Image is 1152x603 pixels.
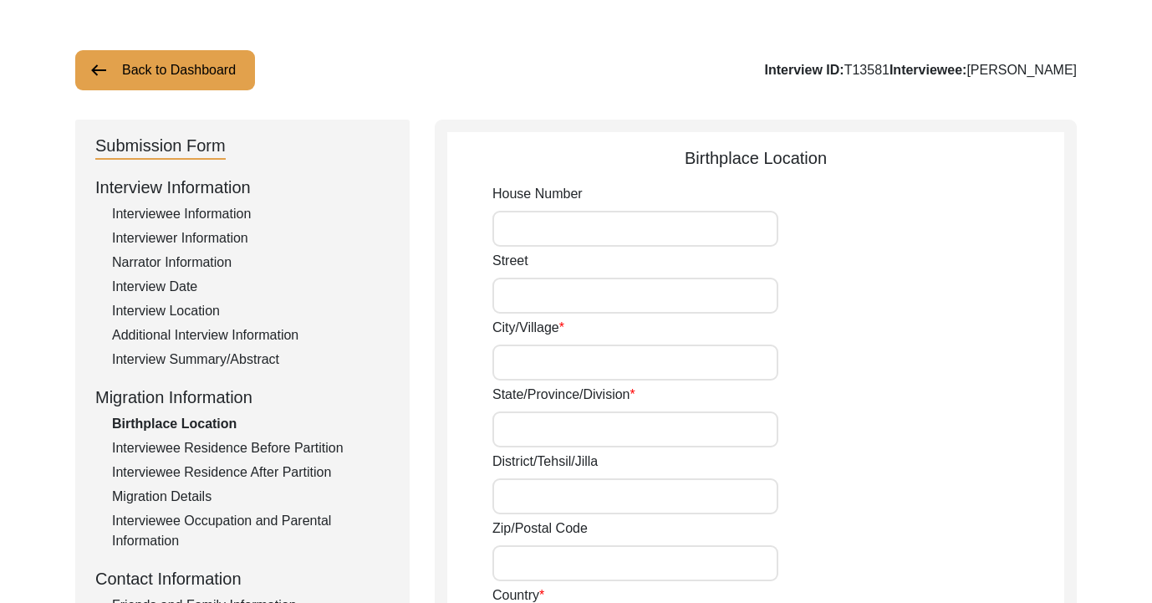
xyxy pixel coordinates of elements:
div: Interviewer Information [112,228,390,248]
div: Interviewee Occupation and Parental Information [112,511,390,551]
div: Interview Date [112,277,390,297]
div: Narrator Information [112,253,390,273]
div: Additional Interview Information [112,325,390,345]
div: Contact Information [95,566,390,591]
div: Migration Details [112,487,390,507]
div: Submission Form [95,133,226,160]
label: District/Tehsil/Jilla [492,452,598,472]
div: Interviewee Residence Before Partition [112,438,390,458]
div: Interviewee Information [112,204,390,224]
label: House Number [492,184,583,204]
label: Zip/Postal Code [492,519,588,539]
label: State/Province/Division [492,385,635,405]
button: Back to Dashboard [75,50,255,90]
b: Interview ID: [765,63,844,77]
div: Interview Location [112,301,390,321]
div: Migration Information [95,385,390,410]
b: Interviewee: [889,63,966,77]
div: Interviewee Residence After Partition [112,462,390,483]
label: Street [492,251,528,271]
img: arrow-left.png [89,60,109,80]
div: Interview Summary/Abstract [112,350,390,370]
div: Birthplace Location [112,414,390,434]
div: T13581 [PERSON_NAME] [765,60,1077,80]
div: Interview Information [95,175,390,200]
label: City/Village [492,318,564,338]
div: Birthplace Location [447,146,1064,171]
